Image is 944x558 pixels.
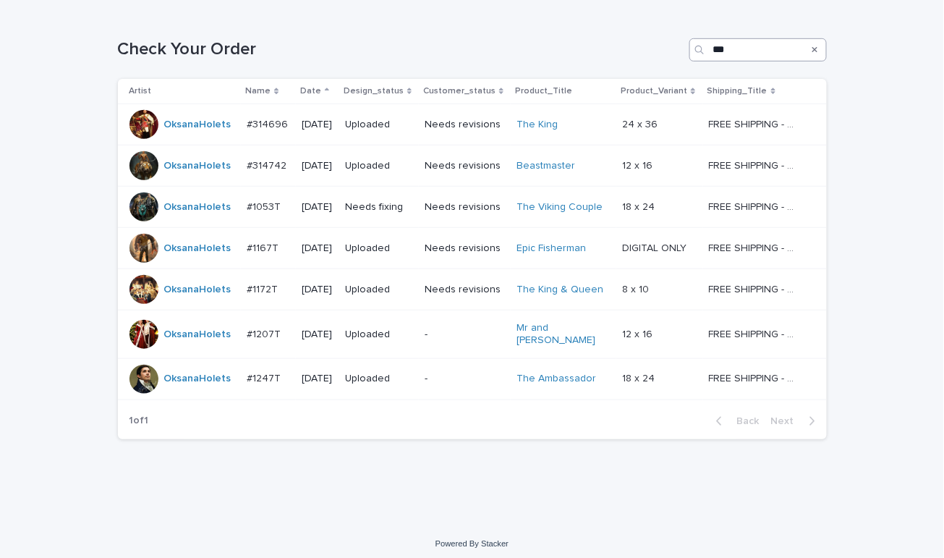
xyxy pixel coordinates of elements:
p: [DATE] [302,284,333,296]
p: 12 x 16 [622,157,655,172]
p: #1247T [247,370,284,385]
p: 12 x 16 [622,326,655,341]
p: [DATE] [302,160,333,172]
span: Back [728,416,760,426]
a: The King & Queen [516,284,603,296]
span: Next [771,416,803,426]
p: #1167T [247,240,281,255]
p: FREE SHIPPING - preview in 1-2 business days, after your approval delivery will take 5-10 b.d. [709,116,802,131]
p: [DATE] [302,201,333,214]
p: Design_status [344,83,404,99]
p: FREE SHIPPING - preview in 1-2 business days, after your approval delivery will take 5-10 b.d. [709,370,802,385]
p: FREE SHIPPING - preview in 1-2 business days, after your approval delivery will take 5-10 b.d. [709,281,802,296]
p: Name [245,83,271,99]
tr: OksanaHolets #1053T#1053T [DATE]Needs fixingNeeds revisionsThe Viking Couple 18 x 2418 x 24 FREE ... [118,187,827,228]
p: Uploaded [345,329,413,341]
p: Uploaded [345,284,413,296]
p: FREE SHIPPING - preview in 1-2 business days, after your approval delivery will take 5-10 b.d. [709,326,802,341]
p: Date [300,83,321,99]
tr: OksanaHolets #314696#314696 [DATE]UploadedNeeds revisionsThe King 24 x 3624 x 36 FREE SHIPPING - ... [118,104,827,145]
tr: OksanaHolets #1172T#1172T [DATE]UploadedNeeds revisionsThe King & Queen 8 x 108 x 10 FREE SHIPPIN... [118,269,827,310]
a: OksanaHolets [164,284,231,296]
p: Needs revisions [425,242,506,255]
p: Artist [129,83,152,99]
a: The Viking Couple [516,201,603,214]
input: Search [689,38,827,62]
a: The Ambassador [516,373,596,385]
p: Customer_status [423,83,496,99]
a: OksanaHolets [164,160,231,172]
p: #1053T [247,198,284,214]
p: 18 x 24 [622,198,658,214]
p: DIGITAL ONLY [622,240,689,255]
tr: OksanaHolets #1247T#1247T [DATE]Uploaded-The Ambassador 18 x 2418 x 24 FREE SHIPPING - preview in... [118,358,827,400]
a: The King [516,119,558,131]
a: OksanaHolets [164,119,231,131]
a: OksanaHolets [164,242,231,255]
button: Next [765,415,827,428]
p: Uploaded [345,160,413,172]
p: Uploaded [345,373,413,385]
p: FREE SHIPPING - preview in 1-2 business days, after your approval delivery will take 5-10 b.d. [709,198,802,214]
a: Powered By Stacker [435,539,509,548]
p: #1207T [247,326,284,341]
p: Needs fixing [345,201,413,214]
a: OksanaHolets [164,201,231,214]
p: [DATE] [302,242,333,255]
p: Uploaded [345,119,413,131]
p: - [425,373,506,385]
tr: OksanaHolets #1207T#1207T [DATE]Uploaded-Mr and [PERSON_NAME] 12 x 1612 x 16 FREE SHIPPING - prev... [118,310,827,359]
a: OksanaHolets [164,329,231,341]
tr: OksanaHolets #1167T#1167T [DATE]UploadedNeeds revisionsEpic Fisherman DIGITAL ONLYDIGITAL ONLY FR... [118,228,827,269]
tr: OksanaHolets #314742#314742 [DATE]UploadedNeeds revisionsBeastmaster 12 x 1612 x 16 FREE SHIPPING... [118,145,827,187]
p: 1 of 1 [118,403,161,439]
p: Needs revisions [425,201,506,214]
a: Epic Fisherman [516,242,586,255]
p: FREE SHIPPING - preview in 1-2 business days, after your approval delivery will take 5-10 b.d. [709,240,802,255]
p: - [425,329,506,341]
p: #1172T [247,281,281,296]
p: 8 x 10 [622,281,652,296]
p: 18 x 24 [622,370,658,385]
p: #314742 [247,157,289,172]
p: FREE SHIPPING - preview in 1-2 business days, after your approval delivery will take 5-10 b.d. [709,157,802,172]
h1: Check Your Order [118,39,684,60]
p: [DATE] [302,373,333,385]
p: 24 x 36 [622,116,660,131]
p: Product_Variant [621,83,687,99]
p: #314696 [247,116,291,131]
p: Shipping_Title [707,83,767,99]
p: [DATE] [302,329,333,341]
p: Product_Title [515,83,572,99]
a: OksanaHolets [164,373,231,385]
p: Needs revisions [425,284,506,296]
p: Needs revisions [425,160,506,172]
a: Mr and [PERSON_NAME] [516,322,607,347]
a: Beastmaster [516,160,575,172]
p: Needs revisions [425,119,506,131]
button: Back [705,415,765,428]
p: Uploaded [345,242,413,255]
p: [DATE] [302,119,333,131]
